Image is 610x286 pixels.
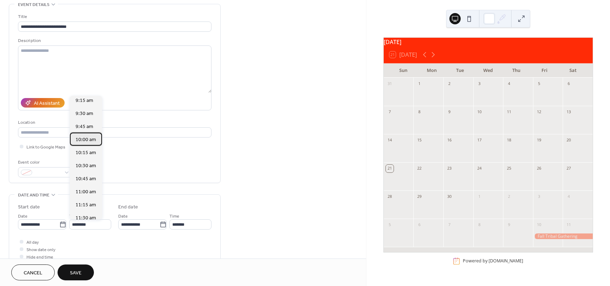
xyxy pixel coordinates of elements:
[21,98,65,108] button: AI Assistant
[415,221,423,229] div: 6
[565,108,573,116] div: 13
[565,221,573,229] div: 11
[476,193,483,201] div: 1
[505,221,513,229] div: 9
[489,258,523,264] a: [DOMAIN_NAME]
[415,80,423,88] div: 1
[386,165,394,172] div: 21
[535,193,543,201] div: 3
[118,203,138,211] div: End date
[26,254,53,261] span: Hide end time
[386,193,394,201] div: 28
[386,80,394,88] div: 31
[535,136,543,144] div: 19
[445,221,453,229] div: 7
[24,269,42,277] span: Cancel
[11,264,55,280] button: Cancel
[18,37,210,44] div: Description
[535,80,543,88] div: 5
[18,119,210,126] div: Location
[76,136,96,144] span: 10:00 am
[386,136,394,144] div: 14
[384,38,593,46] div: [DATE]
[18,213,28,220] span: Date
[535,165,543,172] div: 26
[18,1,49,8] span: Event details
[415,136,423,144] div: 15
[76,97,93,104] span: 9:15 am
[445,80,453,88] div: 2
[415,193,423,201] div: 29
[446,63,474,78] div: Tue
[69,213,79,220] span: Time
[505,80,513,88] div: 4
[559,63,587,78] div: Sat
[415,165,423,172] div: 22
[76,214,96,222] span: 11:30 am
[505,193,513,201] div: 2
[70,269,82,277] span: Save
[505,108,513,116] div: 11
[34,100,60,107] div: AI Assistant
[535,221,543,229] div: 10
[26,239,39,246] span: All day
[76,123,93,130] span: 9:45 am
[415,108,423,116] div: 8
[386,108,394,116] div: 7
[565,193,573,201] div: 4
[18,13,210,20] div: Title
[505,136,513,144] div: 18
[76,175,96,183] span: 10:45 am
[476,80,483,88] div: 3
[476,221,483,229] div: 8
[445,165,453,172] div: 23
[58,264,94,280] button: Save
[565,80,573,88] div: 6
[386,221,394,229] div: 5
[76,110,93,117] span: 9:30 am
[533,233,593,239] div: Fall Tribal Gathering
[76,149,96,157] span: 10:15 am
[445,193,453,201] div: 30
[76,162,96,170] span: 10:30 am
[76,188,96,196] span: 11:00 am
[18,203,40,211] div: Start date
[476,165,483,172] div: 24
[502,63,531,78] div: Thu
[505,165,513,172] div: 25
[476,136,483,144] div: 17
[26,246,55,254] span: Show date only
[531,63,559,78] div: Fri
[26,144,65,151] span: Link to Google Maps
[418,63,446,78] div: Mon
[476,108,483,116] div: 10
[169,213,179,220] span: Time
[445,136,453,144] div: 16
[463,258,523,264] div: Powered by
[118,213,128,220] span: Date
[445,108,453,116] div: 9
[565,136,573,144] div: 20
[76,201,96,209] span: 11:15 am
[389,63,418,78] div: Sun
[18,191,49,199] span: Date and time
[474,63,502,78] div: Wed
[565,165,573,172] div: 27
[535,108,543,116] div: 12
[18,159,71,166] div: Event color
